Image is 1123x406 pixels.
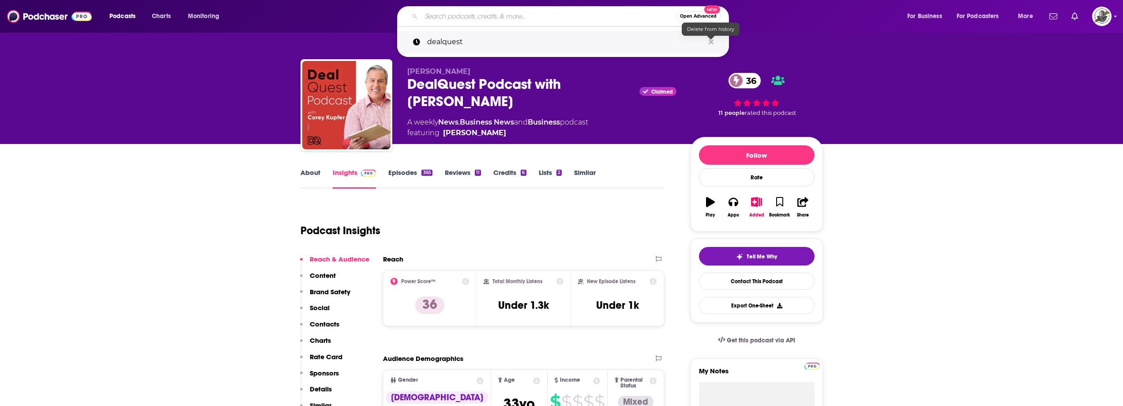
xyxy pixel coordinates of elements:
[1092,7,1112,26] img: User Profile
[300,224,380,237] h1: Podcast Insights
[310,288,350,296] p: Brand Safety
[406,6,737,27] div: Search podcasts, credits, & more...
[300,304,330,320] button: Social
[383,255,403,263] h2: Reach
[103,9,147,23] button: open menu
[493,168,526,189] a: Credits6
[421,170,432,176] div: 365
[300,385,332,401] button: Details
[300,336,331,353] button: Charts
[310,336,331,345] p: Charts
[300,168,320,189] a: About
[407,117,588,138] div: A weekly podcast
[310,353,342,361] p: Rate Card
[300,255,369,271] button: Reach & Audience
[407,128,588,138] span: featuring
[682,23,740,36] div: Delete from history
[574,168,596,189] a: Similar
[386,391,488,404] div: [DEMOGRAPHIC_DATA]
[438,118,458,126] a: News
[401,278,436,285] h2: Power Score™
[797,212,809,218] div: Share
[699,191,722,223] button: Play
[146,9,176,23] a: Charts
[388,168,432,189] a: Episodes365
[729,73,761,88] a: 36
[620,377,648,389] span: Parental Status
[745,110,796,116] span: rated this podcast
[951,9,1012,23] button: open menu
[445,168,481,189] a: Reviews11
[768,191,791,223] button: Bookmark
[333,168,376,189] a: InsightsPodchaser Pro
[310,385,332,393] p: Details
[699,247,815,266] button: tell me why sparkleTell Me Why
[504,377,515,383] span: Age
[736,253,743,260] img: tell me why sparkle
[458,118,460,126] span: ,
[699,367,815,382] label: My Notes
[492,278,542,285] h2: Total Monthly Listens
[407,67,470,76] span: [PERSON_NAME]
[310,271,336,280] p: Content
[718,110,745,116] span: 11 people
[310,369,339,377] p: Sponsors
[901,9,953,23] button: open menu
[300,369,339,385] button: Sponsors
[699,273,815,290] a: Contact This Podcast
[560,377,580,383] span: Income
[699,297,815,314] button: Export One-Sheet
[1018,10,1033,23] span: More
[398,377,418,383] span: Gender
[300,320,339,336] button: Contacts
[443,128,506,138] a: Corey Kupfer
[475,170,481,176] div: 11
[300,288,350,304] button: Brand Safety
[711,330,803,351] a: Get this podcast via API
[676,11,721,22] button: Open AdvancedNew
[514,118,528,126] span: and
[361,170,376,177] img: Podchaser Pro
[747,253,777,260] span: Tell Me Why
[415,296,444,314] p: 36
[728,212,739,218] div: Apps
[556,170,562,176] div: 2
[427,30,704,53] p: dealquest
[704,5,720,14] span: New
[310,255,369,263] p: Reach & Audience
[383,354,463,363] h2: Audience Demographics
[528,118,560,126] a: Business
[300,353,342,369] button: Rate Card
[521,170,526,176] div: 6
[596,299,639,312] h3: Under 1k
[539,168,562,189] a: Lists2
[804,361,820,370] a: Pro website
[907,10,942,23] span: For Business
[1068,9,1082,24] a: Show notifications dropdown
[7,8,92,25] img: Podchaser - Follow, Share and Rate Podcasts
[737,73,761,88] span: 36
[745,191,768,223] button: Added
[1012,9,1044,23] button: open menu
[421,9,676,23] input: Search podcasts, credits, & more...
[727,337,795,344] span: Get this podcast via API
[152,10,171,23] span: Charts
[182,9,231,23] button: open menu
[302,61,391,149] img: DealQuest Podcast with Corey Kupfer
[300,271,336,288] button: Content
[791,191,814,223] button: Share
[310,320,339,328] p: Contacts
[1092,7,1112,26] span: Logged in as PodProMaxBooking
[706,212,715,218] div: Play
[587,278,635,285] h2: New Episode Listens
[957,10,999,23] span: For Podcasters
[1046,9,1061,24] a: Show notifications dropdown
[769,212,790,218] div: Bookmark
[680,14,717,19] span: Open Advanced
[460,118,514,126] a: Business News
[699,168,815,186] div: Rate
[722,191,745,223] button: Apps
[310,304,330,312] p: Social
